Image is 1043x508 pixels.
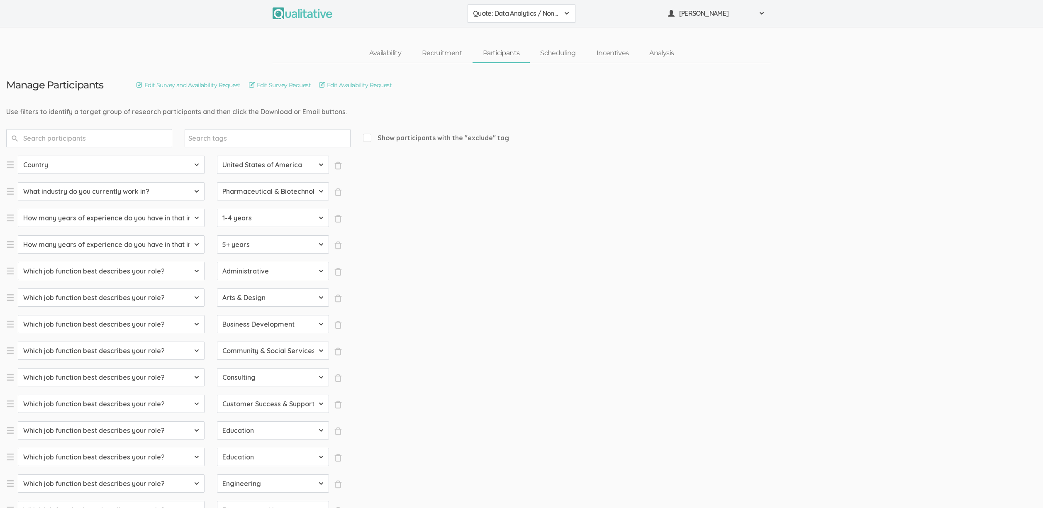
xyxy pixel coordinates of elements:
img: Qualitative [273,7,332,19]
span: × [334,294,342,303]
button: [PERSON_NAME] [663,4,770,23]
span: × [334,321,342,329]
a: Availability [359,44,412,62]
input: Search tags [188,133,240,144]
span: × [334,480,342,488]
a: Incentives [586,44,639,62]
span: × [334,188,342,196]
a: Edit Survey and Availability Request [136,81,241,90]
a: Participants [473,44,530,62]
input: Search participants [6,129,172,147]
a: Edit Availability Request [319,81,392,90]
span: Show participants with the "exclude" tag [363,133,509,143]
span: × [334,268,342,276]
span: × [334,215,342,223]
a: Analysis [639,44,684,62]
span: [PERSON_NAME] [679,9,754,18]
a: Edit Survey Request [249,81,311,90]
iframe: Chat Widget [1002,468,1043,508]
span: × [334,161,342,170]
a: Recruitment [412,44,473,62]
span: × [334,454,342,462]
span: × [334,374,342,382]
button: Quote: Data Analytics / Non-accounting (Facebook) [468,4,575,23]
span: × [334,347,342,356]
h3: Manage Participants [6,80,103,90]
a: Scheduling [530,44,586,62]
span: Quote: Data Analytics / Non-accounting (Facebook) [473,9,559,18]
span: × [334,241,342,249]
span: × [334,427,342,435]
span: × [334,401,342,409]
